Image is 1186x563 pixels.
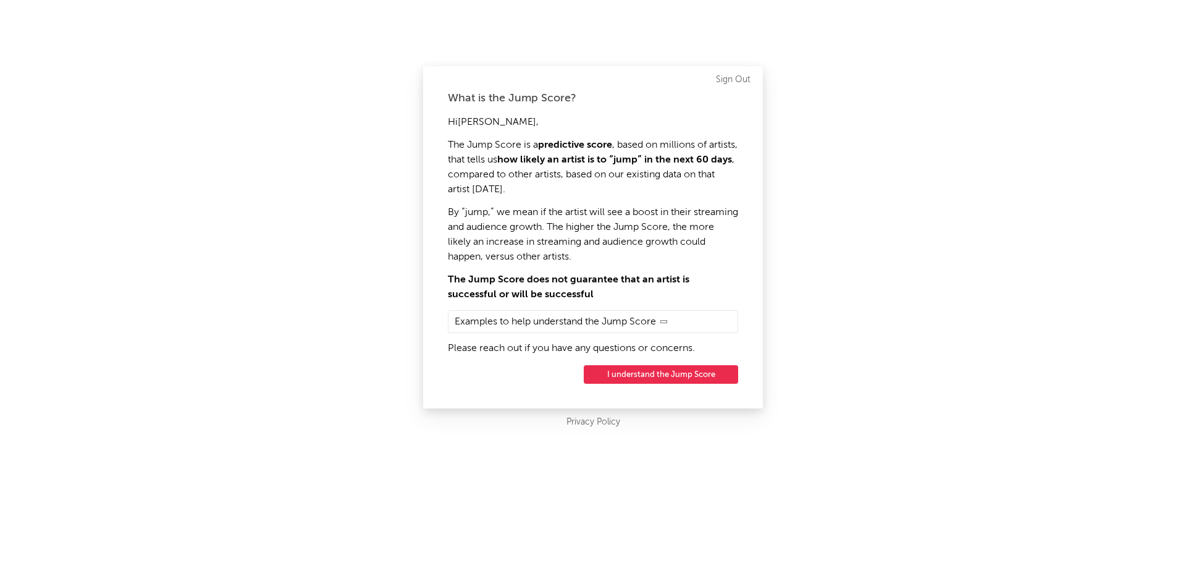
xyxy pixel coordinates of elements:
strong: predictive score [538,140,612,150]
a: Sign Out [716,72,751,87]
p: Hi [PERSON_NAME] , [448,115,738,130]
a: Privacy Policy [566,415,620,430]
div: What is the Jump Score? [448,91,738,106]
p: The Jump Score is a , based on millions of artists, that tells us , compared to other artists, ba... [448,138,738,197]
button: I understand the Jump Score [584,365,738,384]
strong: The Jump Score does not guarantee that an artist is successful or will be successful [448,275,689,300]
summary: Examples to help understand the Jump Score [455,314,731,329]
p: Please reach out if you have any questions or concerns. [448,341,738,356]
p: By “jump,” we mean if the artist will see a boost in their streaming and audience growth. The hig... [448,205,738,265]
strong: how likely an artist is to “jump” in the next 60 days [497,155,732,165]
